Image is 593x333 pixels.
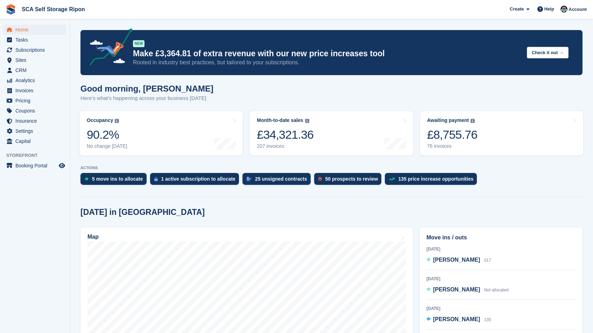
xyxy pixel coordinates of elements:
span: 135 [484,317,491,322]
span: Subscriptions [15,45,57,55]
div: £34,321.36 [257,128,313,142]
img: price-adjustments-announcement-icon-8257ccfd72463d97f412b2fc003d46551f7dbcb40ab6d574587a9cd5c0d94... [84,28,133,68]
img: active_subscription_to_allocate_icon-d502201f5373d7db506a760aba3b589e785aa758c864c3986d89f69b8ff3... [154,177,158,181]
span: Storefront [6,152,70,159]
span: Not allocated [484,288,509,292]
img: Sam Chapman [560,6,567,13]
div: 25 unsigned contracts [255,176,307,182]
span: CRM [15,65,57,75]
span: Coupons [15,106,57,116]
span: Capital [15,136,57,146]
a: 50 prospects to review [314,173,385,188]
img: contract_signature_icon-13c848040528278c33f63329250d36e43548de30e8caae1d1a13099fd9432cc5.svg [247,177,252,181]
a: 135 price increase opportunities [385,173,480,188]
div: [DATE] [426,305,576,312]
a: Preview store [58,161,66,170]
span: Account [569,6,587,13]
div: [DATE] [426,246,576,252]
a: menu [3,86,66,95]
a: 25 unsigned contracts [242,173,314,188]
div: Month-to-date sales [257,117,303,123]
p: ACTIONS [80,166,583,170]
span: Create [510,6,524,13]
span: Tasks [15,35,57,45]
span: Pricing [15,96,57,106]
span: Help [544,6,554,13]
a: Occupancy 90.2% No change [DATE] [80,111,243,155]
span: Home [15,25,57,35]
a: menu [3,65,66,75]
a: 5 move ins to allocate [80,173,150,188]
span: [PERSON_NAME] [433,287,480,292]
div: £8,755.76 [427,128,478,142]
span: 017 [484,258,491,263]
p: Make £3,364.81 of extra revenue with our new price increases tool [133,49,521,59]
span: Sites [15,55,57,65]
div: NEW [133,40,144,47]
a: menu [3,116,66,126]
span: Booking Portal [15,161,57,171]
a: [PERSON_NAME] 017 [426,256,491,265]
div: 90.2% [87,128,127,142]
img: stora-icon-8386f47178a22dfd0bd8f6a31ec36ba5ce8667c1dd55bd0f319d3a0aa187defe.svg [6,4,16,15]
a: [PERSON_NAME] Not allocated [426,285,509,295]
a: menu [3,161,66,171]
a: menu [3,35,66,45]
button: Check it out → [527,47,569,58]
a: menu [3,136,66,146]
div: Awaiting payment [427,117,469,123]
a: [PERSON_NAME] 135 [426,315,491,324]
span: [PERSON_NAME] [433,257,480,263]
a: Awaiting payment £8,755.76 76 invoices [420,111,583,155]
a: menu [3,45,66,55]
div: No change [DATE] [87,143,127,149]
span: Settings [15,126,57,136]
a: SCA Self Storage Ripon [19,3,88,15]
a: Month-to-date sales £34,321.36 207 invoices [250,111,413,155]
a: menu [3,96,66,106]
div: Occupancy [87,117,113,123]
div: 50 prospects to review [325,176,378,182]
div: 135 price increase opportunities [398,176,473,182]
div: 207 invoices [257,143,313,149]
h1: Good morning, [PERSON_NAME] [80,84,213,93]
div: 1 active subscription to allocate [161,176,235,182]
span: Analytics [15,75,57,85]
img: icon-info-grey-7440780725fd019a000dd9b08b2336e03edf1995a4989e88bcd33f0948082b44.svg [471,119,475,123]
h2: [DATE] in [GEOGRAPHIC_DATA] [80,208,205,217]
a: menu [3,55,66,65]
a: 1 active subscription to allocate [150,173,242,188]
a: menu [3,126,66,136]
h2: Map [87,234,99,240]
span: Invoices [15,86,57,95]
img: icon-info-grey-7440780725fd019a000dd9b08b2336e03edf1995a4989e88bcd33f0948082b44.svg [115,119,119,123]
a: menu [3,75,66,85]
p: Here's what's happening across your business [DATE] [80,94,213,102]
div: 5 move ins to allocate [92,176,143,182]
img: prospect-51fa495bee0391a8d652442698ab0144808aea92771e9ea1ae160a38d050c398.svg [318,177,322,181]
img: price_increase_opportunities-93ffe204e8149a01c8c9dc8f82e8f89637d9d84a8eef4429ea346261dce0b2c0.svg [389,178,395,181]
img: icon-info-grey-7440780725fd019a000dd9b08b2336e03edf1995a4989e88bcd33f0948082b44.svg [305,119,309,123]
a: menu [3,25,66,35]
div: 76 invoices [427,143,478,149]
div: [DATE] [426,276,576,282]
a: menu [3,106,66,116]
span: [PERSON_NAME] [433,316,480,322]
span: Insurance [15,116,57,126]
img: move_ins_to_allocate_icon-fdf77a2bb77ea45bf5b3d319d69a93e2d87916cf1d5bf7949dd705db3b84f3ca.svg [85,177,89,181]
p: Rooted in industry best practices, but tailored to your subscriptions. [133,59,521,66]
h2: Move ins / outs [426,233,576,242]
